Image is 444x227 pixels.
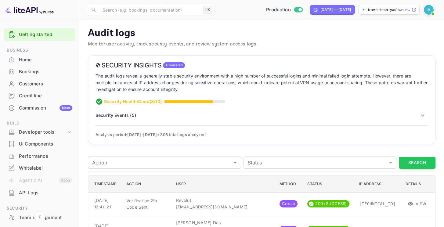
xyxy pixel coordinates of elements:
span: Create [280,201,298,207]
div: Developer tools [4,127,75,138]
a: Performance [4,150,75,162]
div: UI Components [19,141,72,148]
div: ⌘K [203,6,212,14]
a: Getting started [19,31,72,38]
div: Bookings [4,66,75,78]
th: Timestamp [88,175,121,193]
div: Whitelabel [19,165,72,172]
div: Developer tools [19,129,66,136]
p: [PERSON_NAME] Das [176,219,270,226]
a: Home [4,54,75,65]
a: UI Components [4,138,75,150]
a: Credit line [4,90,75,101]
button: Collapse navigation [34,211,45,222]
span: Build [4,120,75,127]
a: Team management [4,212,75,223]
a: Customers [4,78,75,89]
div: API Logs [19,189,72,196]
div: Credit line [4,90,75,102]
p: [TECHNICAL_ID] [359,201,396,207]
a: Whitelabel [4,162,75,174]
div: Home [19,56,72,63]
div: Bookings [19,68,72,75]
img: Revolut [424,5,434,15]
a: Bookings [4,66,75,77]
p: Revolut [176,197,270,204]
span: Security [4,205,75,212]
th: Details [401,175,435,193]
h6: Security Insights [96,62,162,69]
button: Search [399,157,435,169]
p: Security Events ( 5 ) [96,112,136,118]
th: IP Address [354,175,401,193]
th: User [171,175,275,193]
p: [DATE] [94,197,117,204]
th: Method [275,175,303,193]
div: Team management [19,214,72,221]
a: CommissionNew [4,102,75,113]
span: Production [266,6,291,13]
div: Commission [19,105,72,112]
div: New [60,105,72,111]
img: LiteAPI logo [5,5,54,15]
span: [EMAIL_ADDRESS][DOMAIN_NAME] [176,204,248,209]
div: Performance [19,153,72,160]
button: View [406,199,429,208]
p: Audit logs [88,27,435,39]
div: Customers [19,81,72,88]
span: AI Powered [163,63,185,67]
p: travel-tech-yas1c.nuit... [368,7,410,13]
span: Analysis period: [DATE] - [DATE] • 806 total logs analyzed [96,132,206,137]
div: API Logs [4,187,75,199]
p: Verification 2fa Code Sent [126,197,166,210]
div: Customers [4,78,75,90]
span: 200 (SUCCESS) [313,201,349,207]
div: Switch to Sandbox mode [264,6,305,13]
div: Team management [4,212,75,224]
div: Credit line [19,92,72,99]
div: [DATE] — [DATE] [320,7,351,13]
th: Action [121,175,171,193]
div: Getting started [4,28,75,41]
span: Business [4,47,75,54]
p: Monitor user activity, track security events, and review system access logs. [88,41,435,48]
div: Home [4,54,75,66]
a: API Logs [4,187,75,198]
span: 12:40:21 [94,204,111,209]
th: Status [302,175,354,193]
input: Search (e.g. bookings, documentation) [99,4,201,16]
p: Security Health: Good ( 8 /10) [104,98,162,105]
p: The audit logs reveal a generally stable security environment with a high number of successful lo... [96,73,428,93]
